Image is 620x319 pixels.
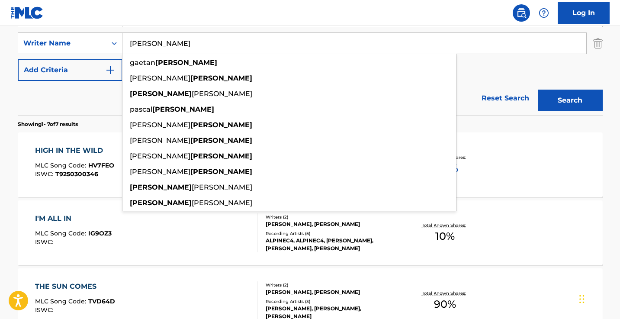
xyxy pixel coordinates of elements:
span: ISWC : [35,306,55,314]
span: [PERSON_NAME] [130,136,190,145]
a: Public Search [513,4,530,22]
span: T9250300346 [55,170,98,178]
a: I'M ALL INMLC Song Code:IG9OZ3ISWC:Writers (2)[PERSON_NAME], [PERSON_NAME]Recording Artists (5)AL... [18,200,603,265]
div: HIGH IN THE WILD [35,145,114,156]
strong: [PERSON_NAME] [152,105,214,113]
span: ISWC : [35,170,55,178]
button: Search [538,90,603,111]
strong: [PERSON_NAME] [190,152,252,160]
span: 10 % [435,229,455,244]
span: [PERSON_NAME] [192,183,252,191]
img: help [539,8,549,18]
p: Showing 1 - 7 of 7 results [18,120,78,128]
strong: [PERSON_NAME] [130,183,192,191]
div: I'M ALL IN [35,213,112,224]
span: 90 % [434,296,456,312]
div: Help [535,4,553,22]
div: [PERSON_NAME], [PERSON_NAME] [266,288,396,296]
div: Writers ( 2 ) [266,214,396,220]
span: MLC Song Code : [35,297,88,305]
form: Search Form [18,6,603,116]
div: THE SUN COMES [35,281,115,292]
span: [PERSON_NAME] [130,74,190,82]
strong: [PERSON_NAME] [190,121,252,129]
button: Add Criteria [18,59,122,81]
span: [PERSON_NAME] [192,199,252,207]
span: TVD64D [88,297,115,305]
strong: [PERSON_NAME] [190,136,252,145]
div: [PERSON_NAME], [PERSON_NAME] [266,220,396,228]
div: Drag [579,286,585,312]
strong: [PERSON_NAME] [130,90,192,98]
div: Writers ( 2 ) [266,282,396,288]
strong: [PERSON_NAME] [155,58,217,67]
strong: [PERSON_NAME] [190,74,252,82]
a: HIGH IN THE WILDMLC Song Code:HV7FEOISWC:T9250300346Writers (2)[PERSON_NAME] (JR) [PERSON_NAME] [... [18,132,603,197]
img: search [516,8,527,18]
img: 9d2ae6d4665cec9f34b9.svg [105,65,116,75]
span: gaetan [130,58,155,67]
div: Recording Artists ( 5 ) [266,230,396,237]
strong: [PERSON_NAME] [130,199,192,207]
strong: [PERSON_NAME] [190,168,252,176]
span: [PERSON_NAME] [130,121,190,129]
a: Reset Search [477,89,533,108]
span: pascal [130,105,152,113]
a: Log In [558,2,610,24]
span: [PERSON_NAME] [130,168,190,176]
span: HV7FEO [88,161,114,169]
img: Delete Criterion [593,32,603,54]
div: ALPINEC4, ALPINEC4, [PERSON_NAME], [PERSON_NAME], [PERSON_NAME] [266,237,396,252]
div: Writer Name [23,38,101,48]
span: [PERSON_NAME] [130,152,190,160]
iframe: Chat Widget [577,277,620,319]
span: MLC Song Code : [35,161,88,169]
span: [PERSON_NAME] [192,90,252,98]
span: IG9OZ3 [88,229,112,237]
span: ISWC : [35,238,55,246]
img: MLC Logo [10,6,44,19]
p: Total Known Shares: [422,222,468,229]
p: Total Known Shares: [422,290,468,296]
div: Recording Artists ( 3 ) [266,298,396,305]
span: MLC Song Code : [35,229,88,237]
